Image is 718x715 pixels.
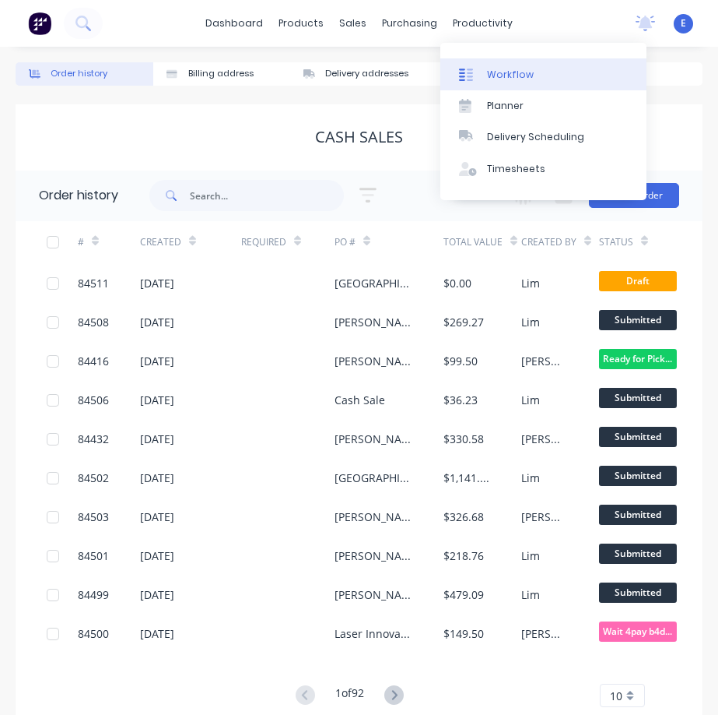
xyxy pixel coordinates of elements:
[599,427,677,446] span: Submitted
[521,431,568,447] div: [PERSON_NAME]
[78,548,109,564] div: 84501
[334,548,412,564] div: [PERSON_NAME]
[599,583,677,602] span: Submitted
[78,275,109,291] div: 84511
[140,470,174,486] div: [DATE]
[16,62,153,86] button: Order history
[599,310,677,329] span: Submitted
[599,622,677,641] span: Wait 4pay b4dis...
[334,235,355,249] div: PO #
[315,128,403,146] div: Cash Sales
[334,509,412,525] div: [PERSON_NAME]
[428,62,566,86] button: Collaborate
[599,505,677,524] span: Submitted
[334,470,412,486] div: [GEOGRAPHIC_DATA]
[78,431,109,447] div: 84432
[599,235,633,249] div: Status
[443,509,484,525] div: $326.68
[78,586,109,603] div: 84499
[140,625,174,642] div: [DATE]
[140,353,174,369] div: [DATE]
[140,431,174,447] div: [DATE]
[521,392,540,408] div: Lim
[521,314,540,330] div: Lim
[599,221,708,264] div: Status
[78,625,109,642] div: 84500
[334,431,412,447] div: [PERSON_NAME]
[521,586,540,603] div: Lim
[521,470,540,486] div: Lim
[599,388,677,407] span: Submitted
[140,221,241,264] div: Created
[443,221,521,264] div: Total Value
[443,392,478,408] div: $36.23
[331,12,374,35] div: sales
[599,271,677,291] span: Draft
[599,349,677,368] span: Ready for Pick ...
[334,221,443,264] div: PO #
[443,431,484,447] div: $330.58
[487,162,545,176] div: Timesheets
[28,12,51,35] img: Factory
[190,180,344,211] input: Search...
[443,235,503,249] div: Total Value
[334,586,412,603] div: [PERSON_NAME] Works
[599,466,677,485] span: Submitted
[443,625,484,642] div: $149.50
[153,62,291,86] button: Billing address
[78,392,109,408] div: 84506
[140,586,174,603] div: [DATE]
[443,470,490,486] div: $1,141.90
[440,58,646,90] a: Workflow
[334,392,385,408] div: Cash Sale
[487,99,524,113] div: Planner
[140,314,174,330] div: [DATE]
[521,625,568,642] div: [PERSON_NAME]
[334,314,412,330] div: [PERSON_NAME]
[325,67,408,80] div: Delivery addresses
[521,548,540,564] div: Lim
[521,235,576,249] div: Created By
[198,12,271,35] a: dashboard
[487,68,534,82] div: Workflow
[188,67,254,80] div: Billing address
[445,12,520,35] div: productivity
[335,685,364,707] div: 1 of 92
[241,221,334,264] div: Required
[374,12,445,35] div: purchasing
[610,688,622,704] span: 10
[440,90,646,122] a: Planner
[78,314,109,330] div: 84508
[140,509,174,525] div: [DATE]
[334,275,412,291] div: [GEOGRAPHIC_DATA]
[521,353,568,369] div: [PERSON_NAME]
[443,548,484,564] div: $218.76
[241,235,286,249] div: Required
[443,353,478,369] div: $99.50
[521,221,599,264] div: Created By
[78,221,140,264] div: #
[290,62,428,86] button: Delivery addresses
[487,130,584,144] div: Delivery Scheduling
[443,275,471,291] div: $0.00
[39,186,118,205] div: Order history
[440,153,646,185] a: Timesheets
[78,235,84,249] div: #
[140,235,181,249] div: Created
[443,586,484,603] div: $479.09
[440,122,646,153] a: Delivery Scheduling
[271,12,331,35] div: products
[521,275,540,291] div: Lim
[51,67,107,80] div: Order history
[681,16,686,30] span: E
[521,509,568,525] div: [PERSON_NAME]
[599,544,677,563] span: Submitted
[78,353,109,369] div: 84416
[78,509,109,525] div: 84503
[140,275,174,291] div: [DATE]
[443,314,484,330] div: $269.27
[140,392,174,408] div: [DATE]
[334,625,412,642] div: Laser Innovation
[334,353,412,369] div: [PERSON_NAME] [PERSON_NAME]
[140,548,174,564] div: [DATE]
